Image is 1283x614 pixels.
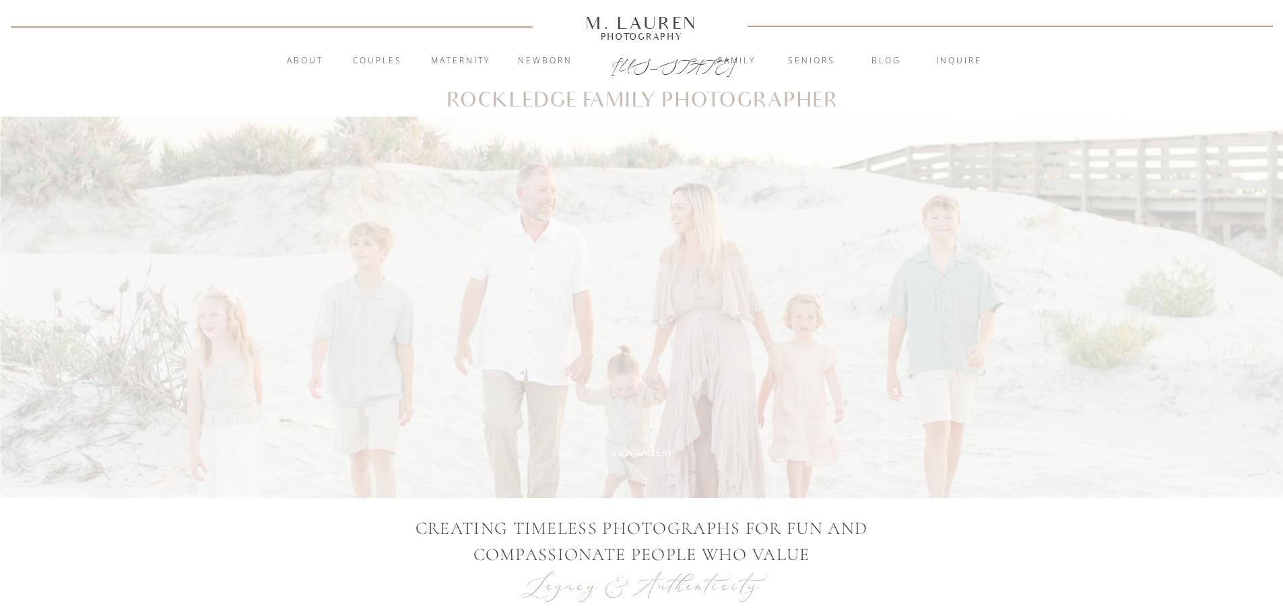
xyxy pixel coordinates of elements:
[775,55,848,68] a: Seniors
[364,515,920,568] p: CREATING TIMELESS PHOTOGRAPHS FOR Fun AND COMPASSIONATE PEOPLE WHO VALUE
[446,91,838,111] h1: Rockledge Family Photographer
[279,55,331,68] a: About
[546,16,738,30] a: M. Lauren
[700,55,773,68] a: Family
[341,55,414,68] a: Couples
[597,447,688,459] a: View Gallery
[515,568,769,603] p: Legacy & Authenticity
[612,55,673,71] a: [US_STATE]
[509,55,582,68] a: Newborn
[424,55,497,68] a: Maternity
[580,33,704,40] a: Photography
[923,55,995,68] a: inquire
[850,55,923,68] a: blog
